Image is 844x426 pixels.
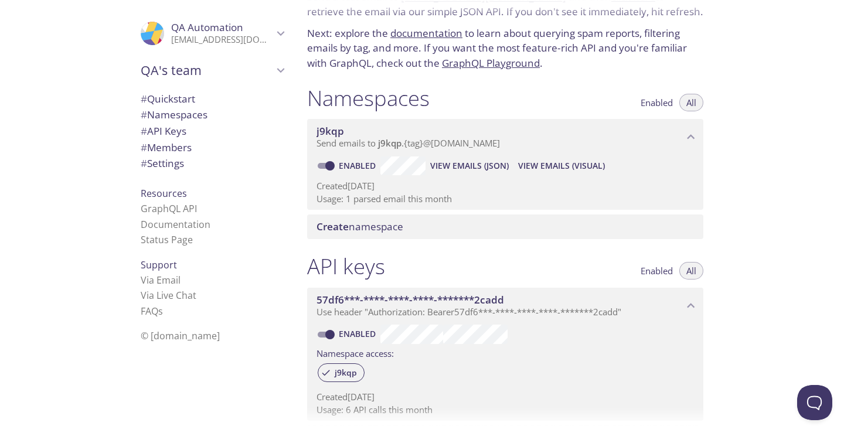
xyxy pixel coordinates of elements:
span: Create [316,220,349,233]
span: j9kqp [316,124,344,138]
button: Enabled [634,94,680,111]
a: documentation [390,26,462,40]
span: j9kqp [378,137,401,149]
span: # [141,92,147,105]
span: # [141,124,147,138]
a: GraphQL API [141,202,197,215]
div: Quickstart [131,91,293,107]
p: Created [DATE] [316,180,694,192]
div: Create namespace [307,214,703,239]
p: Usage: 1 parsed email this month [316,193,694,205]
button: Enabled [634,262,680,280]
h1: API keys [307,253,385,280]
p: Created [DATE] [316,391,694,403]
span: Members [141,141,192,154]
button: View Emails (Visual) [513,156,610,175]
div: Namespaces [131,107,293,123]
span: QA Automation [171,21,243,34]
span: Settings [141,156,184,170]
span: Send emails to . {tag} @[DOMAIN_NAME] [316,137,500,149]
a: Status Page [141,233,193,246]
div: Members [131,139,293,156]
span: namespace [316,220,403,233]
p: [EMAIL_ADDRESS][DOMAIN_NAME] [171,34,273,46]
span: API Keys [141,124,186,138]
span: View Emails (Visual) [518,159,605,173]
span: © [DOMAIN_NAME] [141,329,220,342]
div: j9kqp namespace [307,119,703,155]
div: API Keys [131,123,293,139]
a: Via Email [141,274,181,287]
span: QA's team [141,62,273,79]
div: QA's team [131,55,293,86]
a: Enabled [337,328,380,339]
div: j9kqp [318,363,365,382]
a: GraphQL Playground [442,56,540,70]
span: View Emails (JSON) [430,159,509,173]
button: All [679,262,703,280]
p: Usage: 6 API calls this month [316,404,694,416]
span: s [158,305,163,318]
span: Quickstart [141,92,195,105]
iframe: Help Scout Beacon - Open [797,385,832,420]
h1: Namespaces [307,85,430,111]
a: Documentation [141,218,210,231]
span: # [141,141,147,154]
span: j9kqp [328,367,364,378]
div: QA Automation [131,14,293,53]
a: Via Live Chat [141,289,196,302]
label: Namespace access: [316,344,394,361]
button: View Emails (JSON) [426,156,513,175]
button: All [679,94,703,111]
a: Enabled [337,160,380,171]
span: # [141,108,147,121]
a: FAQ [141,305,163,318]
span: Resources [141,187,187,200]
div: Team Settings [131,155,293,172]
span: # [141,156,147,170]
span: Namespaces [141,108,207,121]
span: Support [141,258,177,271]
p: Next: explore the to learn about querying spam reports, filtering emails by tag, and more. If you... [307,26,703,71]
